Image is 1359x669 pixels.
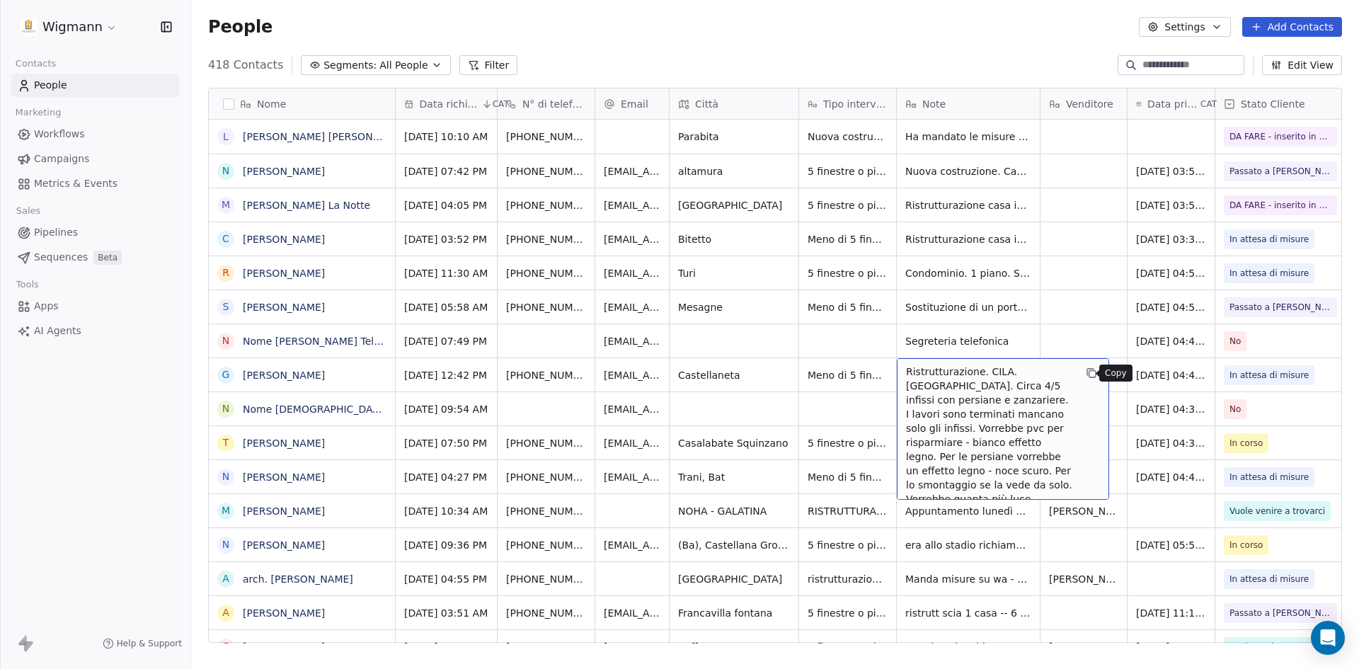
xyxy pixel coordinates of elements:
[222,639,229,654] div: C
[11,74,179,97] a: People
[1200,98,1217,110] span: CAT
[506,368,586,382] span: [PHONE_NUMBER]
[905,640,1031,654] span: non risp - ha chiamato e vuole venire a trovarci
[506,470,586,484] span: [PHONE_NUMBER]
[1229,572,1309,586] span: In attesa di misure
[222,367,230,382] div: G
[243,607,325,619] a: [PERSON_NAME]
[1229,504,1325,518] span: Vuole venire a trovarci
[1229,334,1241,348] span: No
[1242,17,1342,37] button: Add Contacts
[678,198,790,212] span: [GEOGRAPHIC_DATA]
[34,78,67,93] span: People
[243,641,325,653] a: [PERSON_NAME]
[808,606,888,620] span: 5 finestre o più di 5
[20,18,37,35] img: 1630668995401.jpeg
[222,503,230,518] div: M
[1136,164,1206,178] span: [DATE] 03:57 PM
[506,606,586,620] span: [PHONE_NUMBER]
[243,234,325,245] a: [PERSON_NAME]
[808,436,888,450] span: 5 finestre o più di 5
[404,402,488,416] span: [DATE] 09:54 AM
[678,606,790,620] span: Francavilla fontana
[404,538,488,552] span: [DATE] 09:36 PM
[1049,572,1118,586] span: [PERSON_NAME]
[243,166,325,177] a: [PERSON_NAME]
[1136,334,1206,348] span: [DATE] 04:49 PM
[621,97,648,111] span: Email
[506,232,586,246] span: [PHONE_NUMBER]
[11,246,179,269] a: SequencesBeta
[604,164,660,178] span: [EMAIL_ADDRESS][DOMAIN_NAME]
[678,164,790,178] span: altamura
[905,334,1031,348] span: Segreteria telefonica
[11,319,179,343] a: AI Agents
[604,538,660,552] span: [EMAIL_ADDRESS][DOMAIN_NAME]
[506,436,586,450] span: [PHONE_NUMBER]
[506,572,586,586] span: [PHONE_NUMBER]
[808,504,888,518] span: RISTRUTTURAZIONE E PARTE AMPLIAMENTO ABITAZIONE. SONO GIA STATI IN [GEOGRAPHIC_DATA].
[808,266,888,280] span: 5 finestre o più di 5
[522,97,586,111] span: N° di telefono
[1136,300,1206,314] span: [DATE] 04:53 PM
[404,504,488,518] span: [DATE] 10:34 AM
[678,368,790,382] span: Castellaneta
[678,470,790,484] span: Trani, Bat
[922,97,946,111] span: Note
[404,436,488,450] span: [DATE] 07:50 PM
[208,16,273,38] span: People
[799,88,896,119] div: Tipo intervento
[678,572,790,586] span: [GEOGRAPHIC_DATA]
[506,538,586,552] span: [PHONE_NUMBER]
[323,58,377,73] span: Segments:
[678,538,790,552] span: (Ba), Castellana Grotte
[223,299,229,314] div: S
[404,164,488,178] span: [DATE] 07:42 PM
[604,640,660,654] span: [EMAIL_ADDRESS][PERSON_NAME][DOMAIN_NAME]
[678,436,790,450] span: Casalabate Squinzano
[1229,470,1309,484] span: In attesa di misure
[404,640,488,654] span: [DATE] 06:07 PM
[808,470,888,484] span: Meno di 5 finestre
[1105,367,1127,379] p: Copy
[604,300,660,314] span: [EMAIL_ADDRESS][DOMAIN_NAME]
[396,88,497,119] div: Data richiestaCAT
[9,53,62,74] span: Contacts
[905,300,1031,314] span: Sostituzione di un portoncino d'ingresso in legno. Color marrone (attenersi alle foto). Condomini...
[897,88,1040,119] div: Note
[404,368,488,382] span: [DATE] 12:42 PM
[506,130,586,144] span: [PHONE_NUMBER]
[208,57,283,74] span: 418 Contacts
[498,88,595,119] div: N° di telefono
[1229,198,1331,212] span: DA FARE - inserito in cartella
[493,98,509,110] span: CAT
[223,435,229,450] div: T
[604,368,660,382] span: [EMAIL_ADDRESS][DOMAIN_NAME]
[1128,88,1215,119] div: Data primo contattoCAT
[808,640,888,654] span: 5 finestre o più di 5
[506,640,586,654] span: [PHONE_NUMBER]
[1229,402,1241,416] span: No
[678,504,790,518] span: NOHA - GALATINA
[243,471,325,483] a: [PERSON_NAME]
[808,538,888,552] span: 5 finestre o più di 5
[1066,97,1113,111] span: Venditore
[1136,402,1206,416] span: [DATE] 04:39 PM
[222,571,229,586] div: a
[243,539,325,551] a: [PERSON_NAME]
[34,127,85,142] span: Workflows
[1229,368,1309,382] span: In attesa di misure
[222,333,229,348] div: N
[808,300,888,314] span: Meno di 5 finestre
[379,58,428,73] span: All People
[404,470,488,484] span: [DATE] 04:27 PM
[1136,538,1206,552] span: [DATE] 05:52 PM
[1229,538,1263,552] span: In corso
[243,268,325,279] a: [PERSON_NAME]
[103,638,182,649] a: Help & Support
[10,274,45,295] span: Tools
[905,198,1031,212] span: Ristrutturazione casa indipendente. Piano terra. 7/8 infissi pvc bianco + 1 blindato color legno ...
[243,505,325,517] a: [PERSON_NAME]
[1262,55,1342,75] button: Edit View
[42,18,103,36] span: Wigmann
